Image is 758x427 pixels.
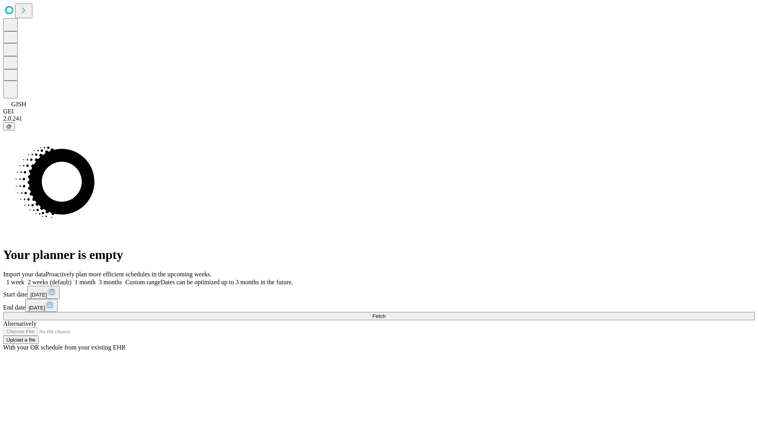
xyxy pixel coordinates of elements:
span: GJSH [11,101,26,108]
div: Start date [3,286,755,299]
span: With your OR schedule from your existing EHR [3,344,126,351]
div: GEI [3,108,755,115]
span: 3 months [99,279,122,285]
button: Upload a file [3,336,39,344]
span: [DATE] [30,292,47,298]
span: Fetch [372,313,385,319]
span: 2 weeks (default) [28,279,71,285]
span: [DATE] [28,305,45,311]
span: 1 week [6,279,24,285]
span: Dates can be optimized up to 3 months in the future. [161,279,293,285]
button: @ [3,122,15,130]
div: 2.0.241 [3,115,755,122]
span: Proactively plan more efficient schedules in the upcoming weeks. [46,271,212,278]
h1: Your planner is empty [3,248,755,262]
span: @ [6,123,12,129]
div: End date [3,299,755,312]
button: Fetch [3,312,755,320]
button: [DATE] [25,299,58,312]
span: Import your data [3,271,46,278]
span: Custom range [125,279,160,285]
span: Alternatively [3,320,36,327]
button: [DATE] [27,286,60,299]
span: 1 month [75,279,96,285]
